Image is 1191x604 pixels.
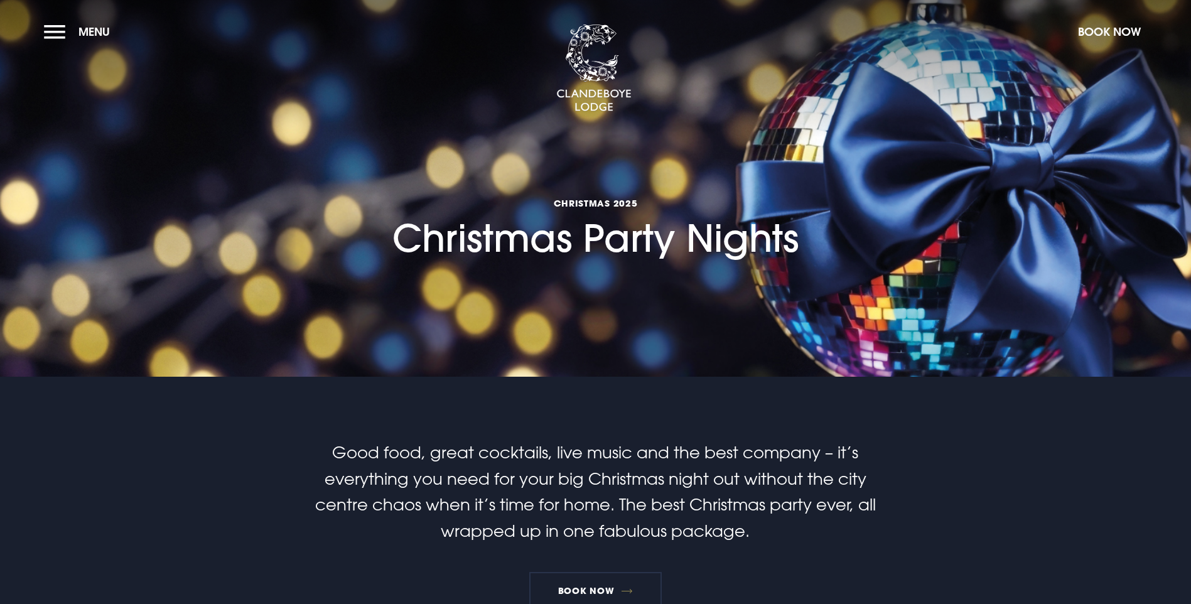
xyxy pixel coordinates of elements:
[1072,18,1147,45] button: Book Now
[296,440,894,544] p: Good food, great cocktails, live music and the best company – it’s everything you need for your b...
[392,197,799,209] span: Christmas 2025
[556,24,632,112] img: Clandeboye Lodge
[78,24,110,39] span: Menu
[392,122,799,261] h1: Christmas Party Nights
[44,18,116,45] button: Menu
